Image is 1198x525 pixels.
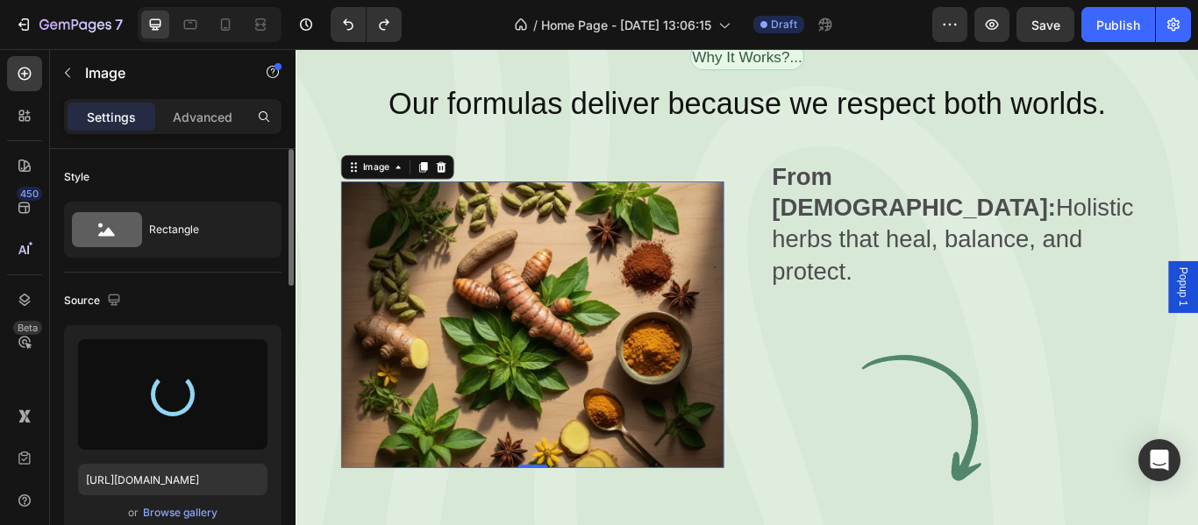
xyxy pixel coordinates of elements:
div: Source [64,289,125,313]
div: Image [75,130,112,145]
button: Browse gallery [142,504,218,521]
h2: Our formulas deliver because we respect both worlds. [53,39,1000,88]
iframe: Design area [296,49,1198,525]
span: Popup 1 [1026,254,1044,300]
p: Advanced [173,108,232,126]
button: Save [1016,7,1074,42]
span: / [533,16,538,34]
span: or [128,502,139,523]
button: 7 [7,7,131,42]
div: 450 [17,187,42,201]
button: Publish [1081,7,1155,42]
div: Browse gallery [143,505,217,521]
p: Settings [87,108,136,126]
div: Publish [1096,16,1140,34]
div: Style [64,169,89,185]
p: 7 [115,14,123,35]
img: gempages_565929054004315346-4e7200ad-c3c7-4d1f-b04c-2427dbf38a67.webp [53,154,499,489]
strong: From [DEMOGRAPHIC_DATA]: [555,133,886,202]
div: Beta [13,321,42,335]
div: Undo/Redo [331,7,402,42]
p: Image [85,62,234,83]
span: Save [1031,18,1060,32]
input: https://example.com/image.jpg [78,464,267,495]
span: Home Page - [DATE] 13:06:15 [541,16,711,34]
p: Holistic herbs that heal, balance, and protect. [555,131,998,277]
img: gempages_565929054004315346-c3ebfae3-bbbd-4520-9364-61f7ee32c8d7.png [553,349,1000,513]
div: Open Intercom Messenger [1138,439,1180,481]
div: Rectangle [149,209,256,250]
div: Rich Text Editor. Editing area: main [553,130,1000,279]
span: Draft [771,17,797,32]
